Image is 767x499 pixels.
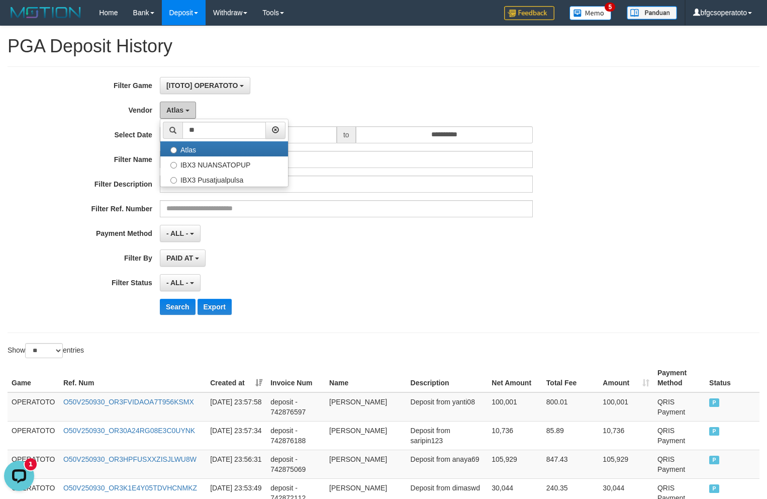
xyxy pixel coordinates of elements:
td: 100,001 [488,392,542,422]
td: 800.01 [542,392,599,422]
span: PAID [709,456,719,464]
td: OPERATOTO [8,450,59,478]
td: Deposit from anaya69 [407,450,488,478]
span: PAID AT [166,254,193,262]
input: IBX3 Pusatjualpulsa [170,177,177,184]
td: 105,929 [599,450,653,478]
label: IBX3 NUANSATOPUP [160,156,288,172]
th: Total Fee [542,364,599,392]
td: OPERATOTO [8,421,59,450]
h1: PGA Deposit History [8,36,759,56]
button: Open LiveChat chat widget [4,4,34,34]
td: QRIS Payment [653,450,705,478]
a: O50V250930_OR3K1E4Y05TDVHCNMKZ [63,484,197,492]
td: [DATE] 23:57:34 [206,421,266,450]
span: 5 [605,3,615,12]
th: Description [407,364,488,392]
td: [PERSON_NAME] [325,421,406,450]
td: QRIS Payment [653,421,705,450]
td: [PERSON_NAME] [325,392,406,422]
a: O50V250930_OR3FVIDAOA7T956KSMX [63,398,194,406]
button: Atlas [160,102,196,119]
button: - ALL - [160,274,201,291]
td: 105,929 [488,450,542,478]
button: Export [198,299,232,315]
th: Payment Method [653,364,705,392]
label: Atlas [160,141,288,156]
td: 10,736 [488,421,542,450]
th: Status [705,364,759,392]
td: QRIS Payment [653,392,705,422]
td: 100,001 [599,392,653,422]
a: O50V250930_OR3HPFUSXXZISJLWU8W [63,455,197,463]
td: OPERATOTO [8,392,59,422]
img: MOTION_logo.png [8,5,84,20]
span: Atlas [166,106,183,114]
th: Ref. Num [59,364,206,392]
span: [ITOTO] OPERATOTO [166,81,238,90]
td: Deposit from saripin123 [407,421,488,450]
th: Name [325,364,406,392]
td: 10,736 [599,421,653,450]
a: O50V250930_OR30A24RG08E3C0UYNK [63,427,195,435]
input: IBX3 NUANSATOPUP [170,162,177,169]
button: [ITOTO] OPERATOTO [160,77,251,94]
label: Show entries [8,343,84,358]
label: IBX3 Pusatjualpulsa [160,172,288,187]
th: Invoice Num [266,364,325,392]
td: [DATE] 23:56:31 [206,450,266,478]
td: [PERSON_NAME] [325,450,406,478]
th: Net Amount [488,364,542,392]
img: Feedback.jpg [504,6,554,20]
span: to [337,126,356,143]
button: - ALL - [160,225,201,242]
img: Button%20Memo.svg [569,6,612,20]
img: panduan.png [627,6,677,20]
span: PAID [709,398,719,407]
th: Amount: activate to sort column ascending [599,364,653,392]
button: Search [160,299,196,315]
td: deposit - 742876597 [266,392,325,422]
th: Game [8,364,59,392]
td: 847.43 [542,450,599,478]
select: Showentries [25,343,63,358]
span: PAID [709,427,719,436]
td: 85.89 [542,421,599,450]
td: [DATE] 23:57:58 [206,392,266,422]
span: - ALL - [166,229,188,237]
input: Atlas [170,147,177,153]
td: deposit - 742875069 [266,450,325,478]
span: PAID [709,484,719,493]
td: deposit - 742876188 [266,421,325,450]
div: New messages notification [25,2,37,14]
span: - ALL - [166,279,188,287]
button: PAID AT [160,249,206,267]
th: Created at: activate to sort column ascending [206,364,266,392]
td: Deposit from yanti08 [407,392,488,422]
